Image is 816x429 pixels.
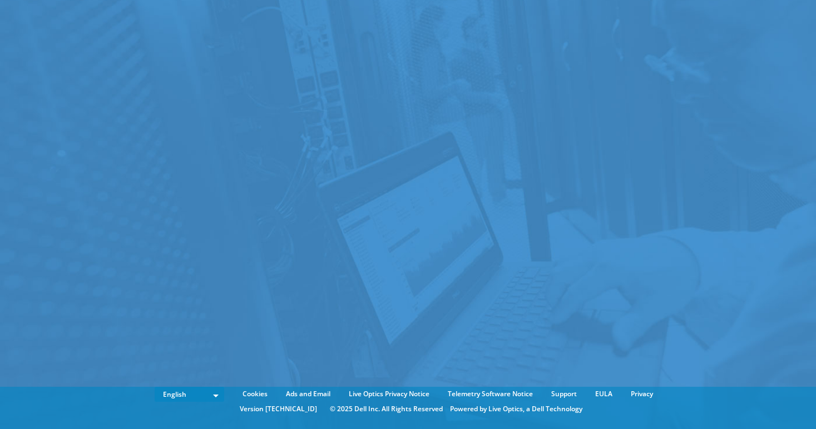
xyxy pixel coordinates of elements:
[587,388,621,400] a: EULA
[450,403,582,415] li: Powered by Live Optics, a Dell Technology
[234,388,276,400] a: Cookies
[234,403,323,415] li: Version [TECHNICAL_ID]
[278,388,339,400] a: Ads and Email
[340,388,438,400] a: Live Optics Privacy Notice
[622,388,661,400] a: Privacy
[324,403,448,415] li: © 2025 Dell Inc. All Rights Reserved
[439,388,541,400] a: Telemetry Software Notice
[543,388,585,400] a: Support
